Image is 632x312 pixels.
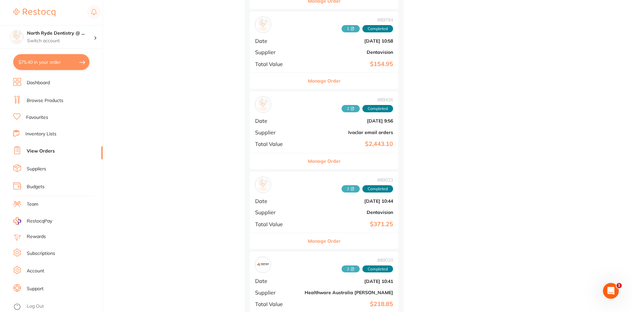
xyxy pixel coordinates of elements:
[305,141,393,148] b: $2,443.10
[342,25,360,32] span: Received
[13,5,55,20] a: Restocq Logo
[305,130,393,135] b: Ivoclar email orders
[13,301,101,312] button: Log Out
[27,250,55,257] a: Subscriptions
[13,217,52,225] a: RestocqPay
[255,49,299,55] span: Supplier
[362,105,393,112] span: Completed
[362,265,393,273] span: Completed
[27,166,46,172] a: Suppliers
[255,38,299,44] span: Date
[27,38,94,44] p: Switch account
[26,114,48,121] a: Favourites
[305,221,393,228] b: $371.25
[255,278,299,284] span: Date
[257,179,269,191] img: Dentavision
[255,301,299,307] span: Total Value
[27,184,45,190] a: Budgets
[308,73,341,89] button: Manage Order
[305,50,393,55] b: Dentavision
[305,61,393,68] b: $154.95
[257,259,269,271] img: Healthware Australia Ridley
[255,221,299,227] span: Total Value
[305,301,393,308] b: $218.85
[27,286,44,292] a: Support
[13,9,55,17] img: Restocq Logo
[342,265,360,273] span: Received
[257,18,269,31] img: Dentavision
[305,290,393,295] b: Healthware Australia [PERSON_NAME]
[308,233,341,249] button: Manage Order
[255,141,299,147] span: Total Value
[362,185,393,192] span: Completed
[25,131,56,137] a: Inventory Lists
[255,209,299,215] span: Supplier
[27,80,50,86] a: Dashboard
[13,54,89,70] button: $75.40 in your order
[257,98,269,111] img: Ivoclar email orders
[342,185,360,192] span: Received
[616,283,622,288] span: 1
[13,217,21,225] img: RestocqPay
[305,198,393,204] b: [DATE] 10:44
[27,218,52,225] span: RestocqPay
[305,210,393,215] b: Dentavision
[342,17,393,22] span: # 89794
[27,148,55,155] a: View Orders
[27,97,63,104] a: Browse Products
[255,290,299,295] span: Supplier
[305,279,393,284] b: [DATE] 10:41
[342,258,393,263] span: # 89020
[27,268,44,274] a: Account
[305,38,393,44] b: [DATE] 10:58
[342,97,393,102] span: # 89426
[10,30,23,44] img: North Ryde Dentistry @ Macquarie Park
[255,118,299,124] span: Date
[603,283,619,299] iframe: Intercom live chat
[27,30,94,37] h4: North Ryde Dentistry @ Macquarie Park
[342,105,360,112] span: Received
[27,303,44,310] a: Log Out
[255,61,299,67] span: Total Value
[27,201,38,208] a: Team
[362,25,393,32] span: Completed
[255,198,299,204] span: Date
[342,177,393,183] span: # 89023
[305,118,393,123] b: [DATE] 9:56
[27,233,46,240] a: Rewards
[308,153,341,169] button: Manage Order
[255,129,299,135] span: Supplier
